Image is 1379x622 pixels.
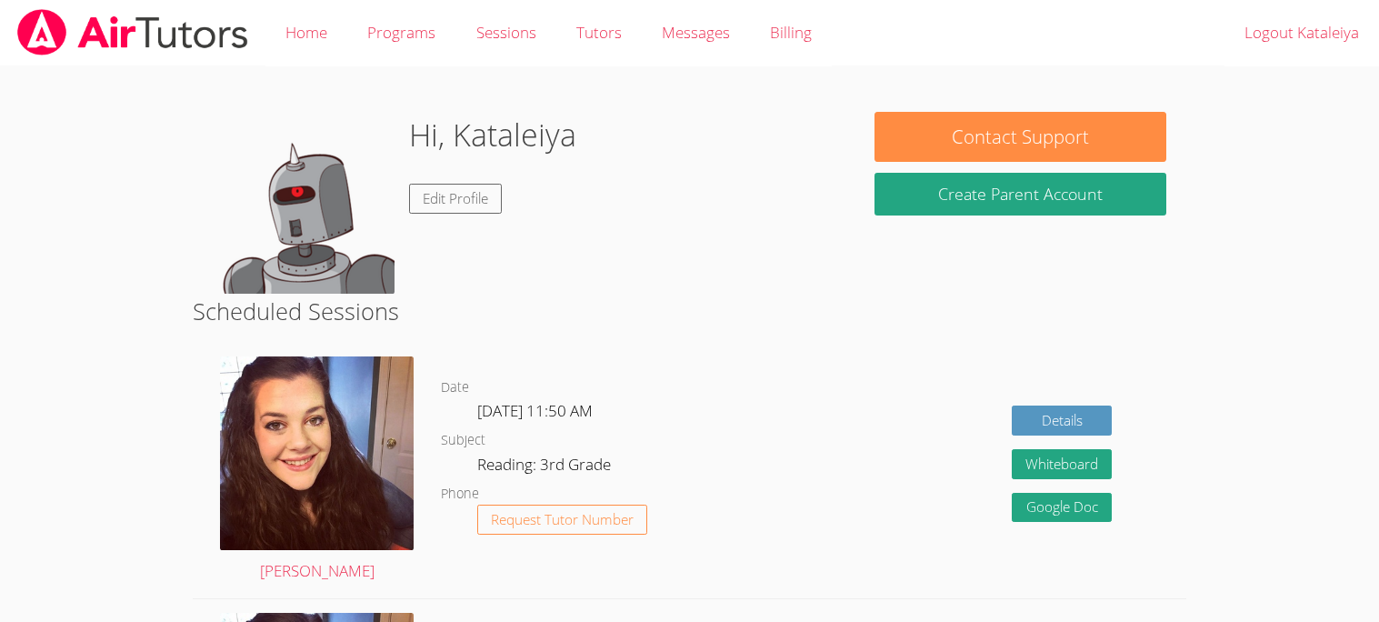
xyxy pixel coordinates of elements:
span: Messages [662,22,730,43]
a: Details [1012,406,1112,436]
dt: Phone [441,483,479,506]
span: Request Tutor Number [491,513,634,527]
h1: Hi, Kataleiya [409,112,576,158]
a: Edit Profile [409,184,502,214]
img: avatar.png [220,356,414,550]
dd: Reading: 3rd Grade [477,452,615,483]
img: airtutors_banner-c4298cdbf04f3fff15de1276eac7730deb9818008684d7c2e4769d2f7ddbe033.png [15,9,250,55]
dt: Date [441,376,469,399]
img: default.png [213,112,395,294]
h2: Scheduled Sessions [193,294,1185,328]
button: Whiteboard [1012,449,1112,479]
dt: Subject [441,429,485,452]
button: Create Parent Account [874,173,1165,216]
a: [PERSON_NAME] [220,356,414,585]
button: Contact Support [874,112,1165,162]
span: [DATE] 11:50 AM [477,400,593,421]
a: Google Doc [1012,493,1112,523]
button: Request Tutor Number [477,505,647,535]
